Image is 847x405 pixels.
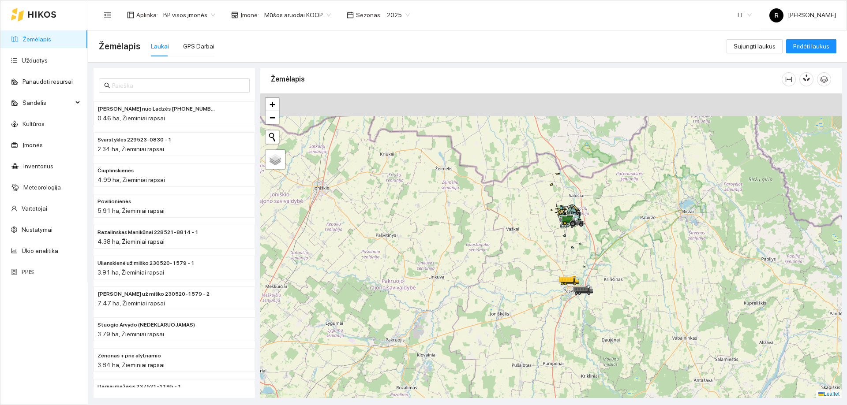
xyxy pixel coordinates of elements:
[97,259,195,268] span: Ulianskienė už miško 230520-1579 - 1
[97,290,210,298] span: Nakvosienė už miško 230520-1579 - 2
[112,81,244,90] input: Paieška
[266,150,285,169] a: Layers
[183,41,214,51] div: GPS Darbai
[97,145,164,152] span: 2.34 ha, Žieminiai rapsai
[97,115,165,122] span: 0.46 ha, Žieminiai rapsai
[97,361,165,368] span: 3.84 ha, Žieminiai rapsai
[97,167,134,175] span: Čiuplinskienės
[734,41,776,51] span: Sujungti laukus
[270,99,275,110] span: +
[97,321,195,329] span: Stuogio Arvydo (NEDEKLARUOJAMAS)
[786,39,836,53] button: Pridėti laukus
[782,72,796,86] button: column-width
[727,43,783,50] a: Sujungti laukus
[727,39,783,53] button: Sujungti laukus
[99,39,140,53] span: Žemėlapis
[22,94,73,111] span: Sandėlis
[97,269,164,276] span: 3.91 ha, Žieminiai rapsai
[151,41,169,51] div: Laukai
[97,383,181,391] span: Dagiai mažasis 237521-1195 - 1
[271,67,782,92] div: Žemėlapis
[231,11,238,19] span: shop
[97,300,165,307] span: 7.47 ha, Žieminiai rapsai
[97,105,216,113] span: Paškevičiaus Felikso nuo Ladzės (2) 229525-2470 - 2
[782,76,795,83] span: column-width
[347,11,354,19] span: calendar
[163,8,215,22] span: BP visos įmonės
[136,10,158,20] span: Aplinka :
[387,8,410,22] span: 2025
[23,163,53,170] a: Inventorius
[22,120,45,127] a: Kultūros
[775,8,779,22] span: R
[22,205,47,212] a: Vartotojai
[97,197,131,206] span: Povilionienės
[22,226,52,233] a: Nustatymai
[264,8,331,22] span: Mūšos aruodai KOOP
[99,6,116,24] button: menu-fold
[104,11,112,19] span: menu-fold
[266,130,279,144] button: Initiate a new search
[97,238,165,245] span: 4.38 ha, Žieminiai rapsai
[97,176,165,183] span: 4.99 ha, Žieminiai rapsai
[97,352,161,360] span: Zenonas + prie alytnamio
[769,11,836,19] span: [PERSON_NAME]
[266,111,279,124] a: Zoom out
[22,141,43,149] a: Įmonės
[97,207,165,214] span: 5.91 ha, Žieminiai rapsai
[738,8,752,22] span: LT
[22,57,48,64] a: Užduotys
[22,247,58,254] a: Ūkio analitika
[97,228,199,237] span: Razalinskas Manikūnai 228521-8814 - 1
[104,82,110,89] span: search
[270,112,275,123] span: −
[818,391,840,397] a: Leaflet
[22,268,34,275] a: PPIS
[97,136,172,144] span: Svarstyklės 229523-0830 - 1
[266,98,279,111] a: Zoom in
[22,78,73,85] a: Panaudoti resursai
[97,331,164,338] span: 3.79 ha, Žieminiai rapsai
[23,184,61,191] a: Meteorologija
[240,10,259,20] span: Įmonė :
[793,41,829,51] span: Pridėti laukus
[127,11,134,19] span: layout
[786,43,836,50] a: Pridėti laukus
[22,36,51,43] a: Žemėlapis
[356,10,382,20] span: Sezonas :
